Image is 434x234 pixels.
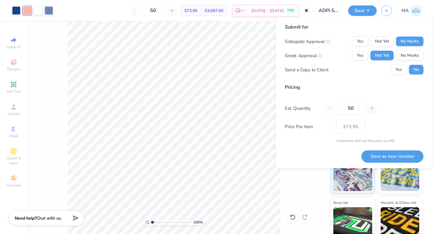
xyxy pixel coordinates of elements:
[285,138,423,143] div: Customers will see this price on HQ.
[193,220,203,225] span: 100 %
[352,51,368,60] button: Yes
[9,134,18,138] span: Greek
[36,215,62,221] span: Chat with us.
[401,7,409,14] span: MA
[370,51,394,60] button: Not Yet
[288,8,294,13] span: FREE
[409,65,423,75] button: No
[285,123,332,130] label: Price Per Item
[8,111,20,116] span: Upload
[285,38,330,45] div: Collegiate Approval
[396,37,423,46] button: No Marks
[251,8,284,14] span: [DATE] - [DATE]
[285,23,423,31] div: Submit for
[314,5,344,17] input: Untitled Design
[348,5,377,16] button: Save
[333,161,372,191] img: Standard
[391,65,407,75] button: Yes
[6,183,21,188] span: Decorate
[410,5,422,17] img: Mahitha Anumola
[7,45,21,49] span: Image AI
[285,66,329,73] div: Send a Copy to Client
[333,199,348,206] span: Neon Ink
[7,67,20,72] span: Designs
[381,161,420,191] img: Puff Ink
[141,5,165,16] input: – –
[3,156,24,165] span: Clipart & logos
[401,5,422,17] a: MA
[361,150,423,162] button: Save as new revision
[184,8,197,14] span: $73.95
[352,37,368,46] button: Yes
[6,89,21,94] span: Add Text
[285,105,321,112] label: Est. Quantity
[336,101,365,115] input: – –
[285,84,423,91] div: Pricing
[15,215,36,221] strong: Need help?
[285,52,322,59] div: Greek Approval
[370,37,394,46] button: Not Yet
[396,51,423,60] button: No Marks
[205,8,223,14] span: $3,697.50
[381,199,416,206] span: Metallic & Glitter Ink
